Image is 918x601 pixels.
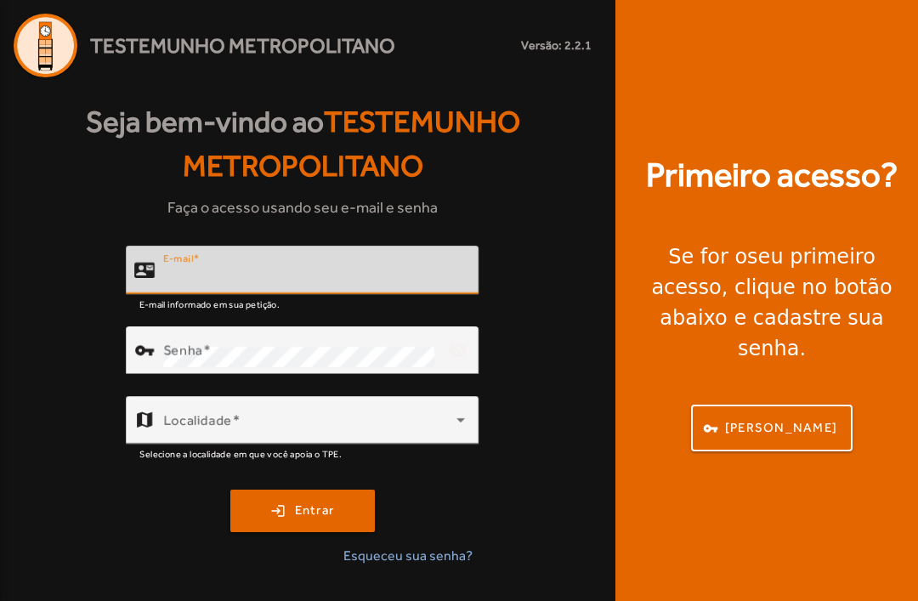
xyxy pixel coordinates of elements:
[90,31,395,61] span: Testemunho Metropolitano
[167,196,438,218] span: Faça o acesso usando seu e-mail e senha
[139,294,280,313] mat-hint: E-mail informado em sua petição.
[691,405,853,451] button: [PERSON_NAME]
[163,411,232,428] mat-label: Localidade
[134,259,155,280] mat-icon: contact_mail
[163,252,193,264] mat-label: E-mail
[636,241,908,364] div: Se for o , clique no botão abaixo e cadastre sua senha.
[439,330,479,371] mat-icon: visibility_off
[139,444,342,462] mat-hint: Selecione a localidade em que você apoia o TPE.
[651,245,875,299] strong: seu primeiro acesso
[646,150,898,201] strong: Primeiro acesso?
[14,14,77,77] img: Logo Agenda
[521,37,592,54] small: Versão: 2.2.1
[295,501,335,520] span: Entrar
[134,340,155,360] mat-icon: vpn_key
[725,418,837,438] span: [PERSON_NAME]
[163,342,203,358] mat-label: Senha
[134,410,155,430] mat-icon: map
[230,490,375,532] button: Entrar
[183,105,520,184] span: Testemunho Metropolitano
[343,546,473,566] span: Esqueceu sua senha?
